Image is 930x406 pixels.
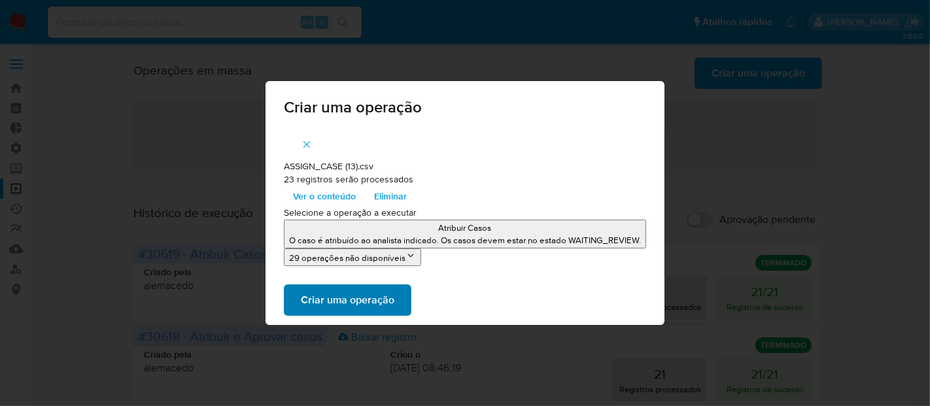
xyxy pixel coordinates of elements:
[284,220,646,248] button: Atribuir CasosO caso é atribuído ao analista indicado. Os casos devem estar no estado WAITING_REV...
[284,173,646,186] p: 23 registros serão processados
[284,186,365,207] button: Ver o conteúdo
[289,234,641,246] p: O caso é atribuído ao analista indicado. Os casos devem estar no estado WAITING_REVIEW.
[289,222,641,234] p: Atribuir Casos
[284,160,646,173] p: ASSIGN_CASE (13).csv
[284,207,646,220] p: Selecione a operação a executar
[365,186,416,207] button: Eliminar
[284,284,411,316] button: Criar uma operação
[301,286,394,314] span: Criar uma operação
[374,187,407,205] span: Eliminar
[293,187,356,205] span: Ver o conteúdo
[284,99,646,115] span: Criar uma operação
[284,248,421,266] button: 29 operações não disponíveis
